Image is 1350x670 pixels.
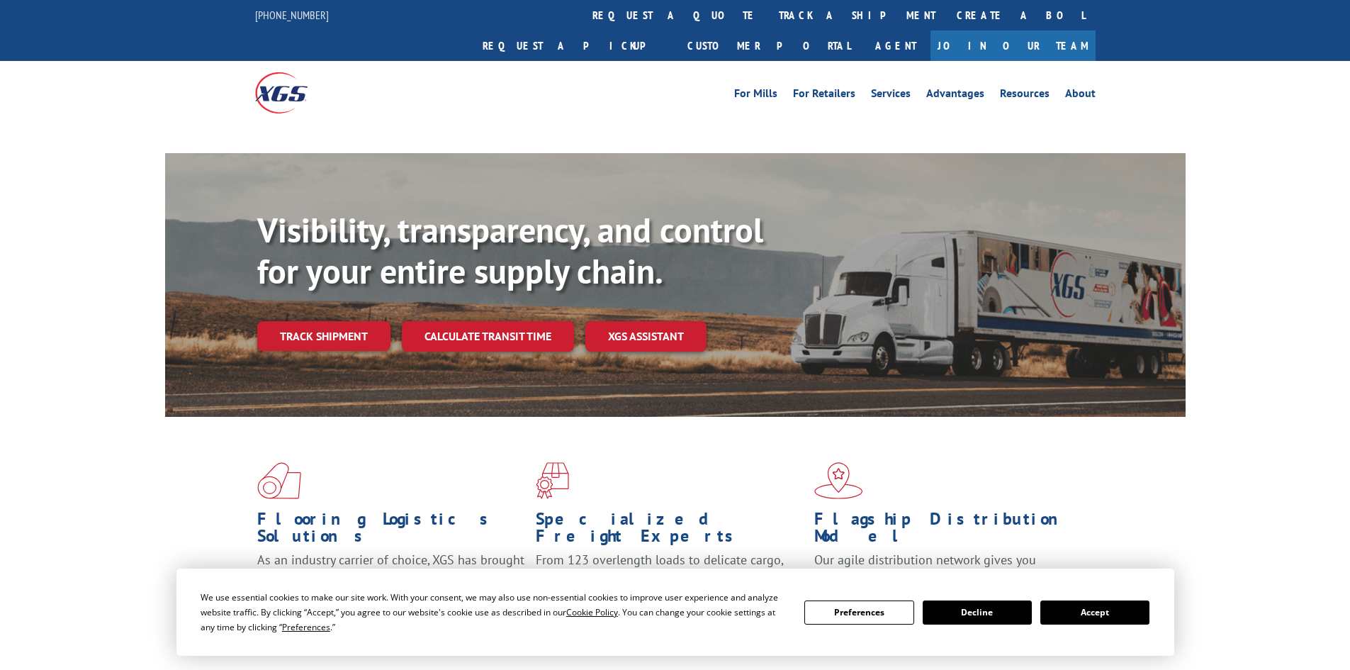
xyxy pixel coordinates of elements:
a: About [1065,88,1096,104]
b: Visibility, transparency, and control for your entire supply chain. [257,208,763,293]
a: For Retailers [793,88,855,104]
div: Cookie Consent Prompt [176,569,1174,656]
a: Advantages [926,88,984,104]
a: [PHONE_NUMBER] [255,8,329,22]
button: Decline [923,601,1032,625]
span: Our agile distribution network gives you nationwide inventory management on demand. [814,552,1075,585]
p: From 123 overlength loads to delicate cargo, our experienced staff knows the best way to move you... [536,552,804,615]
a: Calculate transit time [402,321,574,352]
h1: Flooring Logistics Solutions [257,510,525,552]
a: For Mills [734,88,777,104]
a: Join Our Team [930,30,1096,61]
a: Track shipment [257,321,390,351]
a: Resources [1000,88,1050,104]
div: We use essential cookies to make our site work. With your consent, we may also use non-essential ... [201,590,787,635]
a: Request a pickup [472,30,677,61]
button: Preferences [804,601,913,625]
h1: Flagship Distribution Model [814,510,1082,552]
img: xgs-icon-flagship-distribution-model-red [814,462,863,499]
a: Customer Portal [677,30,861,61]
a: Agent [861,30,930,61]
img: xgs-icon-total-supply-chain-intelligence-red [257,462,301,499]
img: xgs-icon-focused-on-flooring-red [536,462,569,499]
a: XGS ASSISTANT [585,321,707,352]
span: Cookie Policy [566,606,618,618]
h1: Specialized Freight Experts [536,510,804,552]
button: Accept [1040,601,1149,625]
a: Services [871,88,911,104]
span: As an industry carrier of choice, XGS has brought innovation and dedication to flooring logistics... [257,552,524,602]
span: Preferences [282,621,330,633]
